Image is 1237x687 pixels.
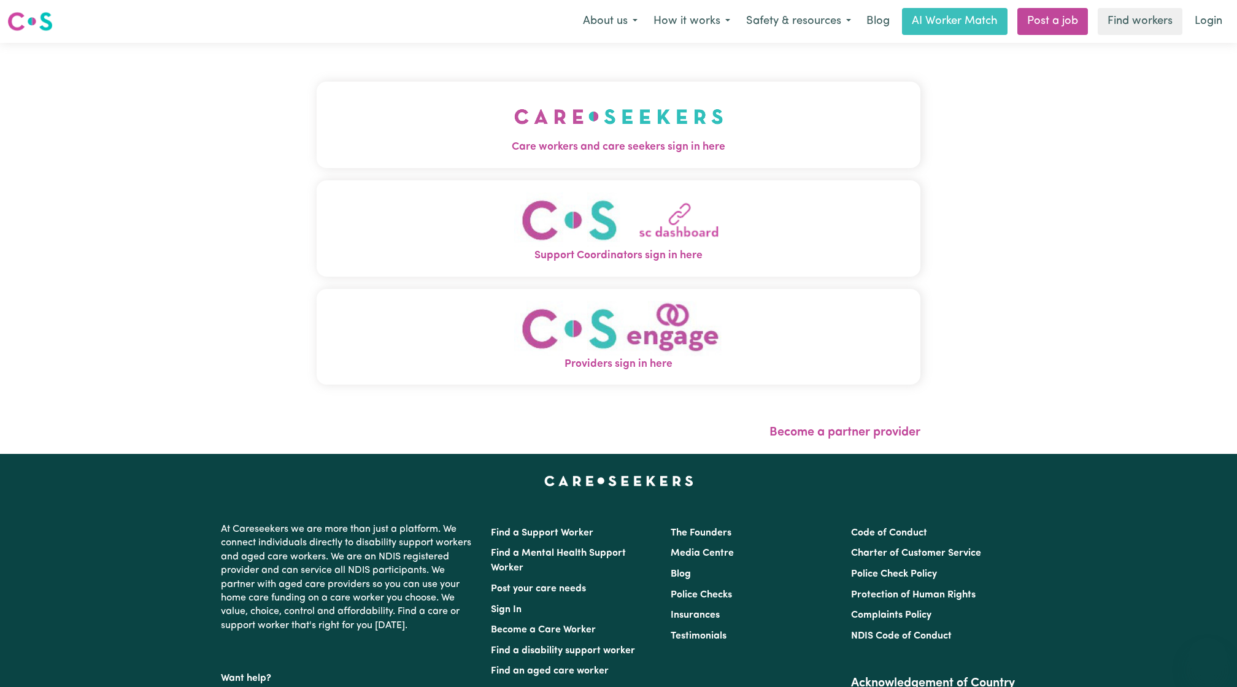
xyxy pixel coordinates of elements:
[851,528,927,538] a: Code of Conduct
[317,82,920,167] button: Care workers and care seekers sign in here
[671,548,734,558] a: Media Centre
[851,569,937,579] a: Police Check Policy
[491,625,596,635] a: Become a Care Worker
[317,248,920,264] span: Support Coordinators sign in here
[491,548,626,573] a: Find a Mental Health Support Worker
[491,646,635,656] a: Find a disability support worker
[317,180,920,276] button: Support Coordinators sign in here
[317,288,920,385] button: Providers sign in here
[7,10,53,33] img: Careseekers logo
[1188,638,1227,677] iframe: Button to launch messaging window
[671,569,691,579] a: Blog
[1098,8,1182,35] a: Find workers
[491,528,593,538] a: Find a Support Worker
[671,631,726,641] a: Testimonials
[902,8,1008,35] a: AI Worker Match
[491,584,586,594] a: Post your care needs
[317,139,920,155] span: Care workers and care seekers sign in here
[544,476,693,486] a: Careseekers home page
[7,7,53,36] a: Careseekers logo
[221,518,476,637] p: At Careseekers we are more than just a platform. We connect individuals directly to disability su...
[851,631,952,641] a: NDIS Code of Conduct
[859,8,897,35] a: Blog
[671,528,731,538] a: The Founders
[851,610,931,620] a: Complaints Policy
[671,590,732,600] a: Police Checks
[851,590,976,600] a: Protection of Human Rights
[671,610,720,620] a: Insurances
[851,548,981,558] a: Charter of Customer Service
[317,356,920,372] span: Providers sign in here
[491,666,609,676] a: Find an aged care worker
[575,9,645,34] button: About us
[491,605,522,615] a: Sign In
[645,9,738,34] button: How it works
[769,426,920,439] a: Become a partner provider
[221,667,476,685] p: Want help?
[1187,8,1230,35] a: Login
[738,9,859,34] button: Safety & resources
[1017,8,1088,35] a: Post a job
